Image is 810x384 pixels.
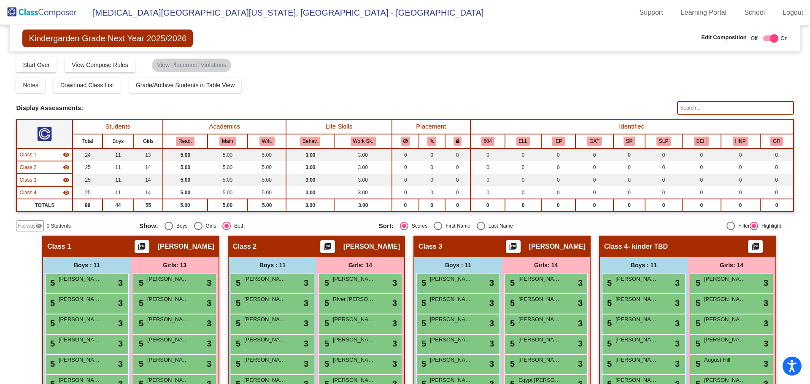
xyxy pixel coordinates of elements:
[63,189,70,196] mat-icon: visibility
[173,222,188,230] div: Boys
[103,134,133,148] th: Boys
[489,297,494,309] span: 3
[229,257,316,274] div: Boys : 11
[470,186,505,199] td: 0
[645,199,682,212] td: 0
[392,148,419,161] td: 0
[334,174,392,186] td: 3.00
[73,119,163,134] th: Students
[43,257,131,274] div: Boys : 11
[392,337,397,350] span: 3
[244,275,286,283] span: [PERSON_NAME] [PERSON_NAME]
[147,315,189,324] span: [PERSON_NAME]
[392,199,419,212] td: 0
[22,30,193,47] span: Kindergarden Grade Next Year 2025/2026
[645,174,682,186] td: 0
[748,240,763,253] button: Print Students Details
[552,137,565,146] button: IEP
[208,199,248,212] td: 5.00
[737,6,772,19] a: School
[16,199,73,212] td: TOTALS
[202,222,216,230] div: Girls
[73,174,103,186] td: 25
[72,62,128,68] span: View Compose Rules
[485,222,513,230] div: Last Name
[137,242,147,254] mat-icon: picture_as_pdf
[134,199,163,212] td: 55
[751,35,758,42] span: Off
[334,199,392,212] td: 3.00
[760,199,794,212] td: 0
[59,315,101,324] span: [PERSON_NAME]
[131,257,219,274] div: Girls: 13
[505,186,541,199] td: 0
[73,134,103,148] th: Total
[18,222,35,230] span: Hallway
[682,174,721,186] td: 0
[208,161,248,174] td: 5.00
[234,339,240,348] span: 5
[16,78,45,93] button: Notes
[721,161,760,174] td: 0
[764,337,768,350] span: 3
[674,6,734,19] a: Learning Portal
[541,148,575,161] td: 0
[445,161,470,174] td: 0
[541,174,575,186] td: 0
[506,240,521,253] button: Print Students Details
[508,242,518,254] mat-icon: picture_as_pdf
[259,137,275,146] button: Writ.
[134,148,163,161] td: 13
[16,148,73,161] td: Mikaila Mills - No Class Name
[445,199,470,212] td: 0
[343,242,400,251] span: [PERSON_NAME]
[286,174,334,186] td: 3.00
[286,161,334,174] td: 3.00
[508,278,515,287] span: 5
[445,174,470,186] td: 0
[163,161,208,174] td: 5.00
[73,186,103,199] td: 25
[286,199,334,212] td: 3.00
[414,257,502,274] div: Boys : 11
[721,134,760,148] th: High Need Parent
[234,319,240,328] span: 5
[208,174,248,186] td: 5.00
[616,336,658,344] span: [PERSON_NAME]
[764,317,768,330] span: 3
[760,186,794,199] td: 0
[578,317,583,330] span: 3
[48,339,55,348] span: 5
[419,161,445,174] td: 0
[248,161,286,174] td: 5.00
[139,222,158,230] span: Show:
[575,134,613,148] th: Gifted and Talented
[682,161,721,174] td: 0
[103,148,133,161] td: 11
[502,257,590,274] div: Girls: 14
[333,295,375,303] span: River [PERSON_NAME]
[392,134,419,148] th: Keep away students
[578,277,583,289] span: 3
[16,161,73,174] td: Rebecca Fox - No Class Name
[694,298,700,308] span: 5
[682,134,721,148] th: Behavior Plan
[333,315,375,324] span: [PERSON_NAME]
[505,174,541,186] td: 0
[682,148,721,161] td: 0
[219,137,235,146] button: Math
[760,134,794,148] th: GATE Referral (2nd Grade ONLY)
[489,337,494,350] span: 3
[704,336,746,344] span: [PERSON_NAME]
[633,6,670,19] a: Support
[118,277,123,289] span: 3
[760,161,794,174] td: 0
[231,222,245,230] div: Both
[16,57,57,73] button: Start Over
[505,148,541,161] td: 0
[103,161,133,174] td: 11
[84,6,483,19] span: [MEDICAL_DATA][GEOGRAPHIC_DATA][US_STATE], [GEOGRAPHIC_DATA] - [GEOGRAPHIC_DATA]
[248,148,286,161] td: 5.00
[73,148,103,161] td: 24
[16,186,73,199] td: No teacher - kinder TBD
